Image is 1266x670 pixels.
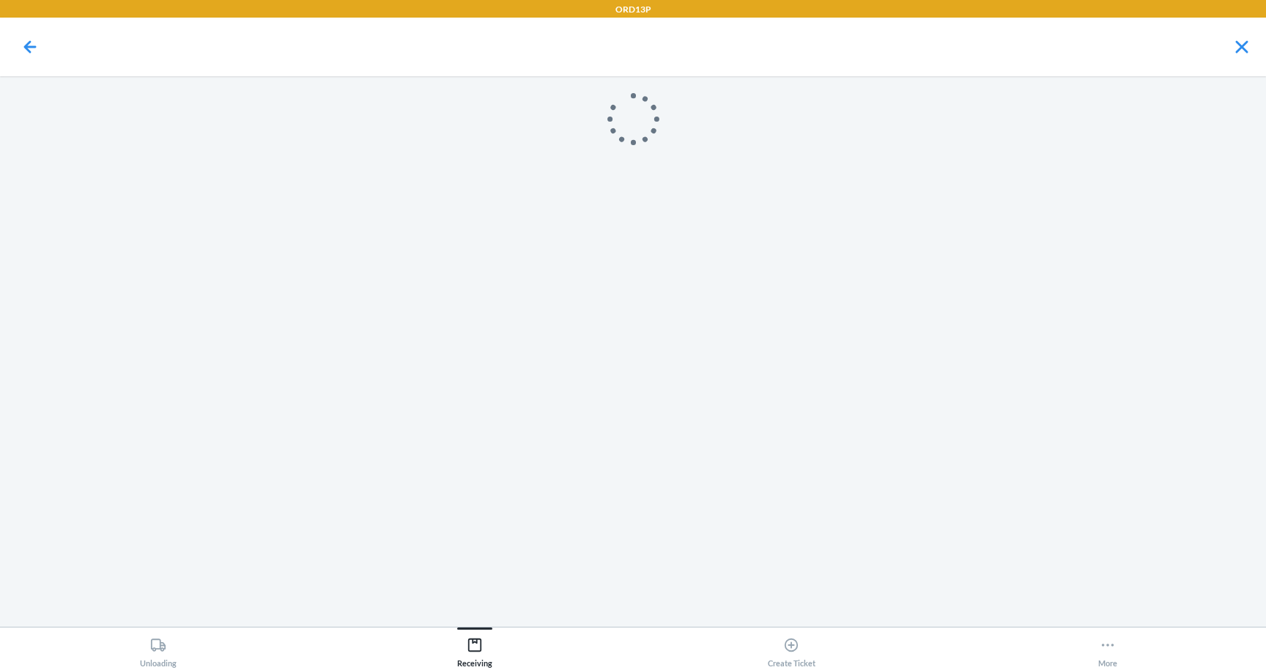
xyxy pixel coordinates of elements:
div: Create Ticket [768,631,815,668]
button: Receiving [316,627,633,668]
button: More [949,627,1266,668]
p: ORD13P [615,3,651,16]
div: Unloading [140,631,177,668]
button: Create Ticket [633,627,949,668]
div: Receiving [457,631,492,668]
div: More [1098,631,1117,668]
